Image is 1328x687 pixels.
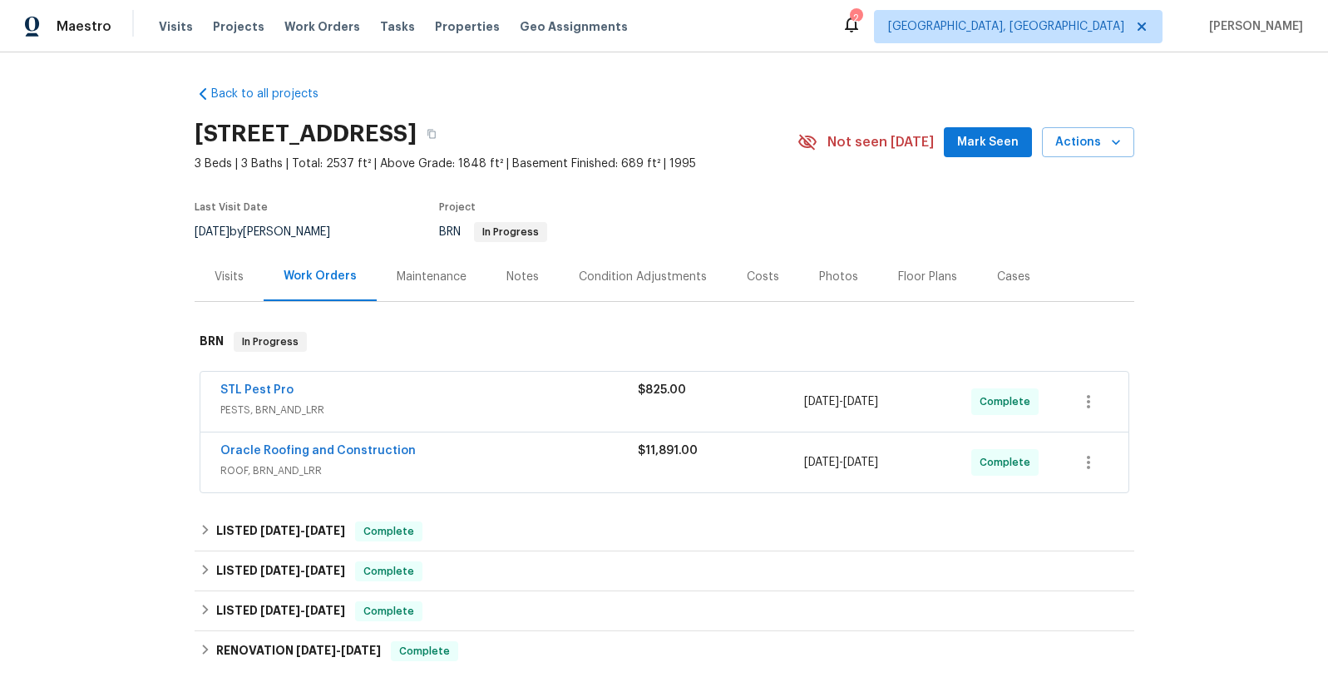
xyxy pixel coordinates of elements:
[357,563,421,580] span: Complete
[216,641,381,661] h6: RENOVATION
[195,222,350,242] div: by [PERSON_NAME]
[392,643,457,660] span: Complete
[357,603,421,620] span: Complete
[827,134,934,151] span: Not seen [DATE]
[804,393,878,410] span: -
[220,462,638,479] span: ROOF, BRN_AND_LRR
[195,591,1134,631] div: LISTED [DATE]-[DATE]Complete
[195,226,230,238] span: [DATE]
[195,86,354,102] a: Back to all projects
[260,565,300,576] span: [DATE]
[843,396,878,408] span: [DATE]
[260,525,345,536] span: -
[305,565,345,576] span: [DATE]
[520,18,628,35] span: Geo Assignments
[1055,132,1121,153] span: Actions
[305,525,345,536] span: [DATE]
[435,18,500,35] span: Properties
[417,119,447,149] button: Copy Address
[357,523,421,540] span: Complete
[1202,18,1303,35] span: [PERSON_NAME]
[439,202,476,212] span: Project
[843,457,878,468] span: [DATE]
[819,269,858,285] div: Photos
[804,454,878,471] span: -
[57,18,111,35] span: Maestro
[397,269,467,285] div: Maintenance
[195,551,1134,591] div: LISTED [DATE]-[DATE]Complete
[638,445,698,457] span: $11,891.00
[200,332,224,352] h6: BRN
[260,525,300,536] span: [DATE]
[220,384,294,396] a: STL Pest Pro
[944,127,1032,158] button: Mark Seen
[296,645,336,656] span: [DATE]
[195,631,1134,671] div: RENOVATION [DATE]-[DATE]Complete
[579,269,707,285] div: Condition Adjustments
[305,605,345,616] span: [DATE]
[216,521,345,541] h6: LISTED
[747,269,779,285] div: Costs
[159,18,193,35] span: Visits
[804,396,839,408] span: [DATE]
[260,605,300,616] span: [DATE]
[216,601,345,621] h6: LISTED
[220,402,638,418] span: PESTS, BRN_AND_LRR
[638,384,686,396] span: $825.00
[195,202,268,212] span: Last Visit Date
[980,454,1037,471] span: Complete
[260,565,345,576] span: -
[284,268,357,284] div: Work Orders
[997,269,1030,285] div: Cases
[260,605,345,616] span: -
[888,18,1124,35] span: [GEOGRAPHIC_DATA], [GEOGRAPHIC_DATA]
[235,334,305,350] span: In Progress
[216,561,345,581] h6: LISTED
[439,226,547,238] span: BRN
[1042,127,1134,158] button: Actions
[980,393,1037,410] span: Complete
[898,269,957,285] div: Floor Plans
[195,315,1134,368] div: BRN In Progress
[195,126,417,142] h2: [STREET_ADDRESS]
[957,132,1019,153] span: Mark Seen
[380,21,415,32] span: Tasks
[804,457,839,468] span: [DATE]
[296,645,381,656] span: -
[284,18,360,35] span: Work Orders
[506,269,539,285] div: Notes
[195,512,1134,551] div: LISTED [DATE]-[DATE]Complete
[195,156,797,172] span: 3 Beds | 3 Baths | Total: 2537 ft² | Above Grade: 1848 ft² | Basement Finished: 689 ft² | 1995
[213,18,264,35] span: Projects
[476,227,546,237] span: In Progress
[341,645,381,656] span: [DATE]
[850,10,861,27] div: 2
[215,269,244,285] div: Visits
[220,445,416,457] a: Oracle Roofing and Construction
